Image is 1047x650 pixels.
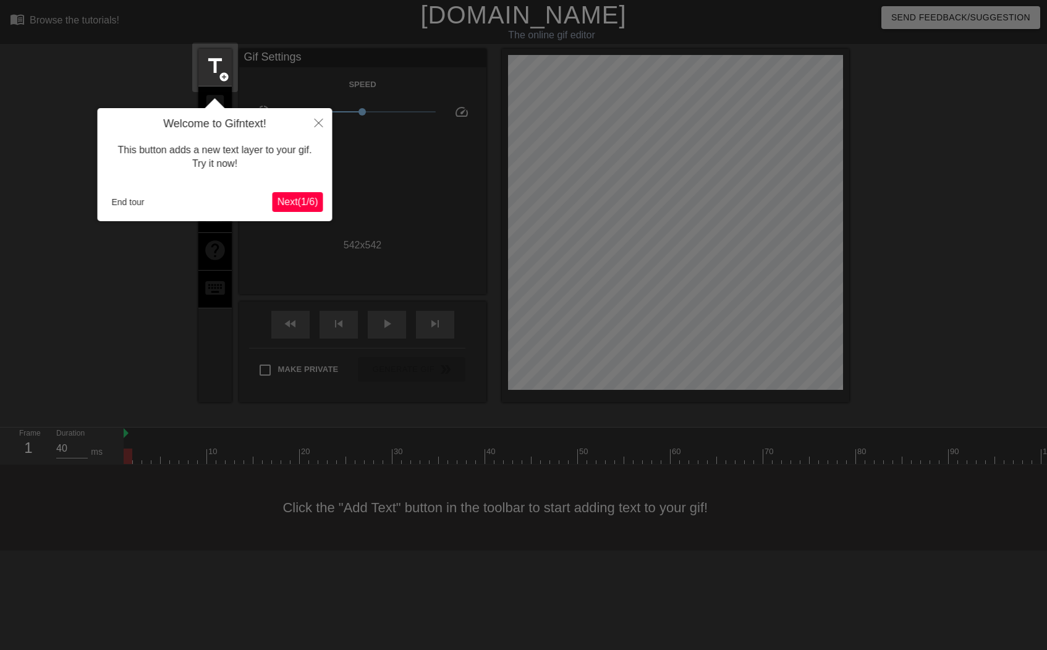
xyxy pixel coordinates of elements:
span: Next ( 1 / 6 ) [278,196,318,207]
button: Close [305,108,333,137]
button: Next [273,192,323,212]
div: This button adds a new text layer to your gif. Try it now! [107,131,323,184]
button: End tour [107,193,150,211]
h4: Welcome to Gifntext! [107,117,323,131]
